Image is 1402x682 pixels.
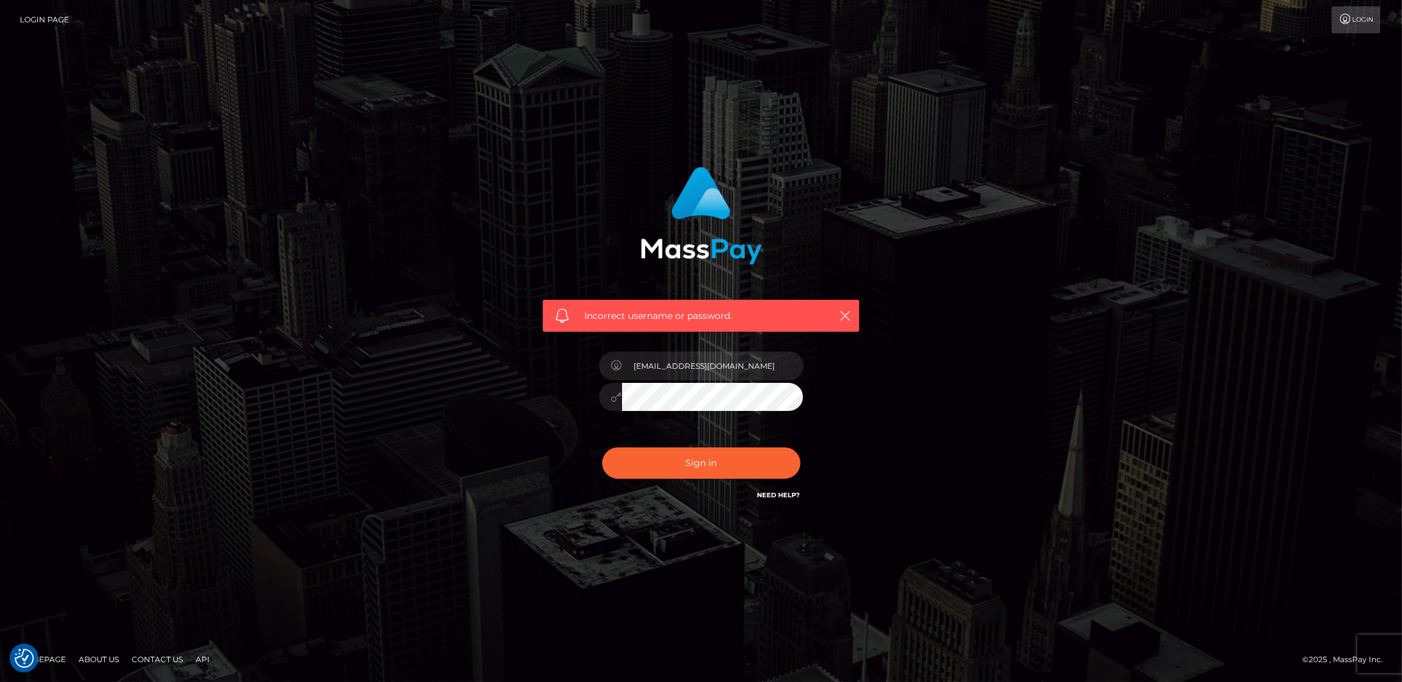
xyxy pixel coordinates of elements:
button: Consent Preferences [15,649,34,668]
img: Revisit consent button [15,649,34,668]
a: About Us [74,649,124,669]
input: Username... [622,352,804,380]
a: Contact Us [127,649,188,669]
div: © 2025 , MassPay Inc. [1302,653,1392,667]
a: Homepage [14,649,71,669]
span: Incorrect username or password. [584,309,818,323]
a: Need Help? [758,491,800,499]
img: MassPay Login [641,167,762,265]
a: Login [1332,6,1380,33]
a: API [191,649,215,669]
a: Login Page [20,6,69,33]
button: Sign in [602,447,800,479]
